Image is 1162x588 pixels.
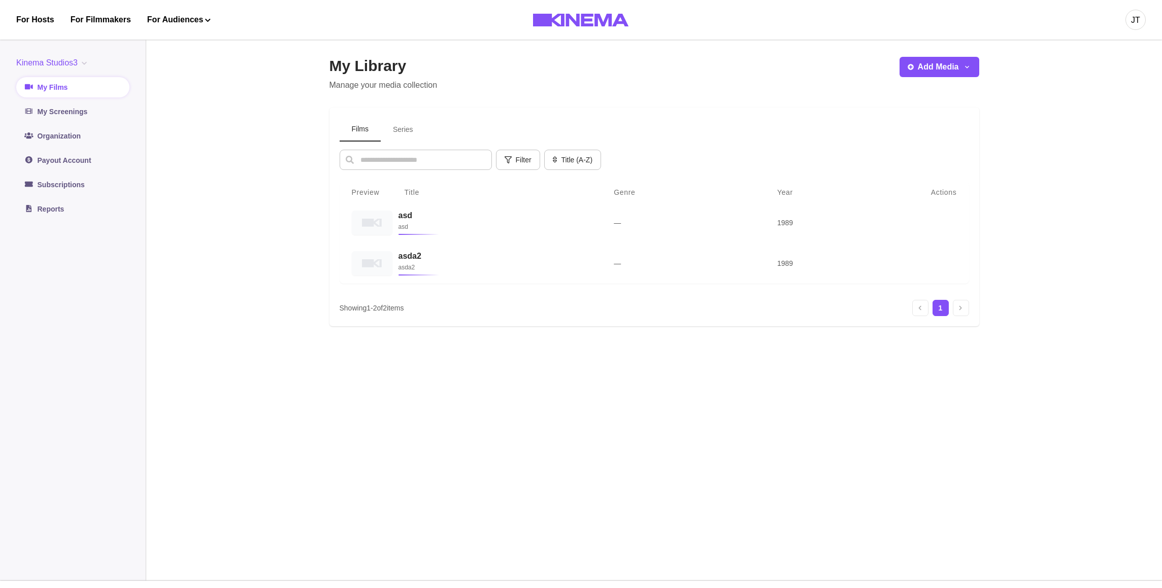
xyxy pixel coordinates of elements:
p: asda2 [399,262,590,272]
div: Next page [953,300,969,316]
h2: My Library [329,57,438,75]
p: Showing 1 - 2 of 2 items [340,303,404,314]
div: JT [1131,14,1140,26]
th: Actions [908,182,969,202]
h3: asd [399,211,590,220]
button: Series [381,118,425,142]
a: For Hosts [16,14,54,26]
th: Year [765,182,908,202]
button: Films [340,118,381,142]
a: My Films [16,77,129,97]
a: My Screenings [16,101,129,122]
p: 1989 [777,218,896,228]
a: Payout Account [16,150,129,170]
p: 1989 [777,258,896,268]
button: Kinema Studios3 [16,57,91,69]
nav: pagination navigation [912,300,969,316]
a: For Filmmakers [71,14,131,26]
a: Reports [16,199,129,219]
p: asd [399,222,590,232]
p: — [614,258,753,268]
button: Title (A-Z) [544,150,601,170]
div: Current page, page 1 [933,300,949,316]
button: For Audiences [147,14,211,26]
p: — [614,218,753,228]
th: Genre [602,182,765,202]
button: Filter [496,150,540,170]
th: Preview [340,182,392,202]
th: Title [392,182,602,202]
button: Add Media [900,57,979,77]
a: Subscriptions [16,175,129,195]
div: Previous page [912,300,928,316]
a: Organization [16,126,129,146]
h3: asda2 [399,251,590,261]
p: Manage your media collection [329,79,438,91]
